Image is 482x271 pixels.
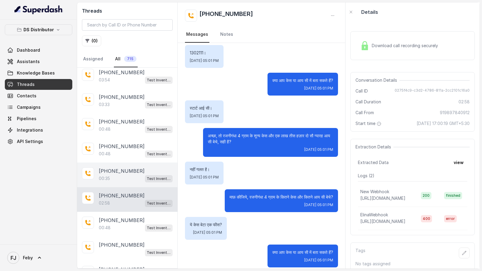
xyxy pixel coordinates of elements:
[17,116,36,122] span: Pipelines
[358,173,467,179] p: Logs ( 2 )
[99,217,145,224] p: [PHONE_NUMBER]
[272,249,333,255] p: क्या आप केस या आय सी में बता सकते हैं?
[355,88,368,94] span: Call ID
[185,26,209,43] a: Messages
[355,261,470,267] p: No tags assigned
[421,215,432,222] span: 400
[208,133,333,145] p: अच्छा, तो रजनीगंधा 4 ग्राम के शून्य केस और एक लाख तीस हज़ार दो सौ ग्यारह आय सी बेचे, सही है?
[304,258,333,263] span: [DATE] 05:01 PM
[219,26,234,43] a: Notes
[82,7,173,14] h2: Threads
[147,200,171,206] p: Test Inventory
[14,5,63,14] img: light.svg
[5,90,72,101] a: Contacts
[17,104,41,110] span: Campaigns
[82,51,173,67] nav: Tabs
[360,196,405,201] span: [URL][DOMAIN_NAME]
[5,45,72,56] a: Dashboard
[190,166,219,172] p: नहीं गलत है।
[304,202,333,207] span: [DATE] 05:01 PM
[5,24,72,35] button: DS Distributor
[147,176,171,182] p: Test Inventory
[440,110,470,116] span: 919897840912
[185,26,338,43] nav: Tabs
[450,157,467,168] button: view
[99,241,145,248] p: [PHONE_NUMBER]
[82,35,101,46] button: (0)
[5,125,72,135] a: Integrations
[199,10,253,22] h2: [PHONE_NUMBER]
[17,127,43,133] span: Integrations
[360,219,405,224] span: [URL][DOMAIN_NAME]
[17,47,40,53] span: Dashboard
[230,194,333,200] p: माफ़ कीजिये, रजनीगंधा 4 ग्राम के कितने केस और कितने आय सी बेचे?
[99,69,145,76] p: [PHONE_NUMBER]
[124,56,136,62] span: 715
[17,81,35,87] span: Threads
[99,175,110,181] p: 00:35
[11,255,16,261] text: FJ
[190,175,219,180] span: [DATE] 05:01 PM
[17,59,40,65] span: Assistants
[358,160,389,166] span: Extracted Data
[355,110,374,116] span: Call From
[355,120,383,126] span: Start time
[147,250,171,256] p: Test Inventory
[355,248,365,258] p: Tags
[99,167,145,175] p: [PHONE_NUMBER]
[421,192,431,199] span: 200
[99,102,110,108] p: 03:33
[190,105,219,111] p: स्टार्ट आई सी।
[5,136,72,147] a: API Settings
[444,215,457,222] span: error
[5,56,72,67] a: Assistants
[99,143,145,150] p: [PHONE_NUMBER]
[17,70,55,76] span: Knowledge Bases
[5,68,72,78] a: Knowledge Bases
[355,99,381,105] span: Call Duration
[147,225,171,231] p: Test Inventory
[361,8,378,16] p: Details
[99,225,111,231] p: 00:48
[82,51,104,67] a: Assigned
[304,147,333,152] span: [DATE] 05:01 PM
[272,78,333,84] p: क्या आप केस या आय सी में बता सकते हैं?
[5,102,72,113] a: Campaigns
[147,126,171,132] p: Test Inventory
[147,102,171,108] p: Test Inventory
[99,118,145,125] p: [PHONE_NUMBER]
[395,88,470,94] span: 0275f4c9-c3d2-4786-811a-2cc2101c16a0
[17,139,43,145] span: API Settings
[444,192,462,199] span: finished
[17,93,36,99] span: Contacts
[99,151,111,157] p: 00:48
[190,50,219,56] p: 1302111।
[304,86,333,91] span: [DATE] 05:01 PM
[99,93,145,101] p: [PHONE_NUMBER]
[190,222,222,228] p: ये केस बेटा एक फीस?
[5,113,72,124] a: Pipelines
[417,120,470,126] span: [DATE] 17:00:19 GMT+5:30
[147,77,171,83] p: Test Inventory
[99,192,145,199] p: [PHONE_NUMBER]
[114,51,138,67] a: All715
[82,19,173,31] input: Search by Call ID or Phone Number
[99,200,110,206] p: 02:58
[360,212,388,218] p: ElinaWebhook
[355,144,393,150] span: Extraction Details
[99,77,110,83] p: 03:54
[5,79,72,90] a: Threads
[360,189,389,195] p: New Webhook
[360,41,369,50] img: Lock Icon
[459,99,470,105] span: 02:58
[190,114,219,118] span: [DATE] 05:01 PM
[99,126,111,132] p: 00:48
[23,255,33,261] span: Feby
[372,43,440,49] span: Download call recording securely
[23,26,54,33] p: DS Distributor
[193,230,222,235] span: [DATE] 05:01 PM
[190,58,219,63] span: [DATE] 05:01 PM
[147,151,171,157] p: Test Inventory
[355,77,399,83] span: Conversation Details
[5,249,72,266] a: Feby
